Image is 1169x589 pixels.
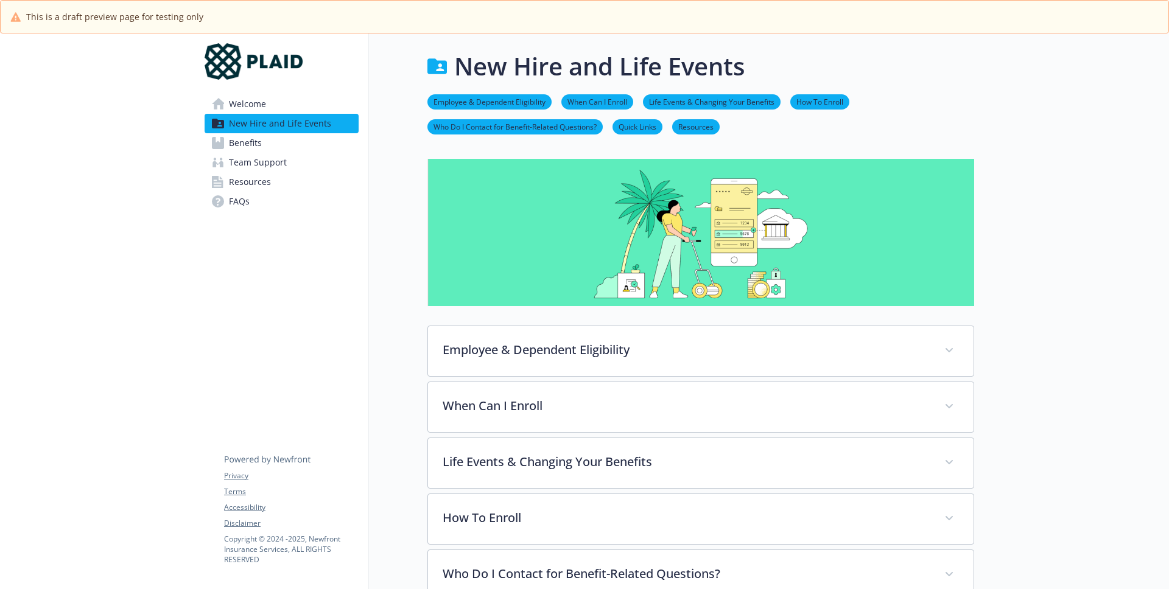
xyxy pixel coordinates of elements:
[224,502,358,513] a: Accessibility
[443,397,930,415] p: When Can I Enroll
[205,192,359,211] a: FAQs
[428,494,974,544] div: How To Enroll
[443,341,930,359] p: Employee & Dependent Eligibility
[224,534,358,565] p: Copyright © 2024 - 2025 , Newfront Insurance Services, ALL RIGHTS RESERVED
[443,453,930,471] p: Life Events & Changing Your Benefits
[26,10,203,23] span: This is a draft preview page for testing only
[428,438,974,488] div: Life Events & Changing Your Benefits
[561,96,633,107] a: When Can I Enroll
[428,382,974,432] div: When Can I Enroll
[229,153,287,172] span: Team Support
[205,153,359,172] a: Team Support
[443,509,930,527] p: How To Enroll
[613,120,662,132] a: Quick Links
[224,518,358,529] a: Disclaimer
[229,133,262,153] span: Benefits
[443,565,930,583] p: Who Do I Contact for Benefit-Related Questions?
[205,94,359,114] a: Welcome
[643,96,781,107] a: Life Events & Changing Your Benefits
[224,486,358,497] a: Terms
[205,172,359,192] a: Resources
[672,120,720,132] a: Resources
[427,159,974,306] img: new hire page banner
[224,470,358,481] a: Privacy
[205,114,359,133] a: New Hire and Life Events
[229,192,250,211] span: FAQs
[428,326,974,376] div: Employee & Dependent Eligibility
[205,133,359,153] a: Benefits
[229,172,271,192] span: Resources
[229,94,266,114] span: Welcome
[790,96,849,107] a: How To Enroll
[454,48,745,85] h1: New Hire and Life Events
[427,96,552,107] a: Employee & Dependent Eligibility
[229,114,331,133] span: New Hire and Life Events
[427,120,603,132] a: Who Do I Contact for Benefit-Related Questions?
